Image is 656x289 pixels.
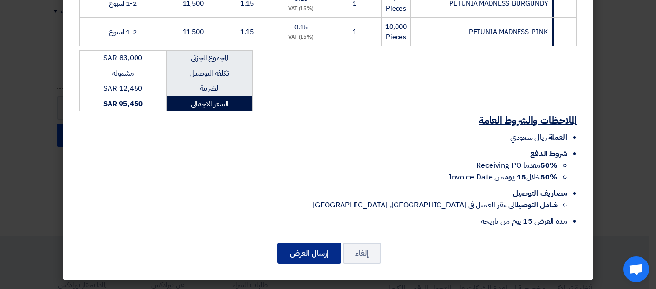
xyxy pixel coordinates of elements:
span: 11,500 [183,27,204,37]
span: ريال سعودي [510,132,547,143]
div: دردشة مفتوحة [623,256,649,282]
strong: 50% [540,160,558,171]
span: خلال من Invoice Date. [447,171,558,183]
li: مده العرض 15 يوم من تاريخة [79,216,567,227]
strong: شامل التوصيل [516,199,558,211]
strong: SAR 95,450 [103,98,143,109]
td: SAR 83,000 [80,51,167,66]
span: مقدما Receiving PO [476,160,558,171]
span: العملة [548,132,567,143]
button: إلغاء [343,243,381,264]
li: الى مقر العميل في [GEOGRAPHIC_DATA], [GEOGRAPHIC_DATA] [79,199,558,211]
div: (15%) VAT [278,5,324,13]
td: السعر الاجمالي [166,96,252,111]
span: 1 [353,27,356,37]
span: PETUNIA MADNESS PINK [469,27,548,37]
span: 1.15 [240,27,254,37]
div: (15%) VAT [278,33,324,41]
u: الملاحظات والشروط العامة [479,113,577,127]
span: شروط الدفع [530,148,567,160]
span: SAR 12,450 [103,83,142,94]
span: 1-2 اسبوع [109,27,136,37]
button: إرسال العرض [277,243,341,264]
span: 0.15 [294,22,308,32]
strong: 50% [540,171,558,183]
u: 15 يوم [505,171,526,183]
td: الضريبة [166,81,252,96]
span: مشموله [112,68,134,79]
td: تكلفه التوصيل [166,66,252,81]
td: المجموع الجزئي [166,51,252,66]
span: مصاريف التوصيل [513,188,567,199]
span: 10,000 Pieces [385,22,406,42]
